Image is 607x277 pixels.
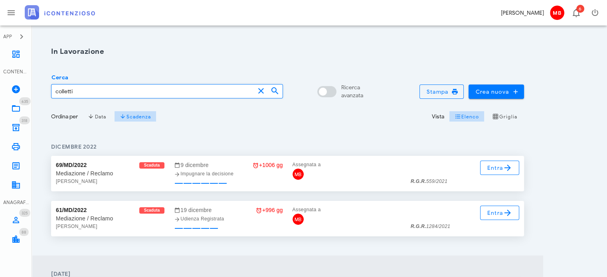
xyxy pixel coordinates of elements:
[51,143,524,151] h4: dicembre 2022
[411,179,426,184] strong: R.G.R.
[475,88,518,95] span: Crea nuova
[487,208,513,218] span: Entra
[174,206,283,214] div: 19 dicembre
[256,86,266,96] button: clear icon
[25,5,95,20] img: logo-text-2x.png
[411,224,426,229] strong: R.G.R.
[480,161,520,175] a: Entra
[293,214,304,225] span: MB
[566,3,585,22] button: Distintivo
[3,199,29,206] div: ANAGRAFICA
[22,210,28,216] span: 325
[22,99,28,104] span: 635
[19,116,30,124] span: Distintivo
[256,206,283,214] div: +996 gg
[293,206,401,214] div: Assegnata a
[88,113,106,120] span: Data
[341,84,363,100] div: Ricerca avanzata
[550,6,564,20] span: MB
[56,177,164,185] div: [PERSON_NAME]
[22,118,28,123] span: 318
[411,177,447,185] div: 559/2021
[469,84,524,99] button: Crea nuova
[547,3,566,22] button: MB
[253,161,283,169] div: +1006 gg
[432,112,444,121] div: Vista
[56,214,164,222] div: Mediazione / Reclamo
[144,162,160,169] span: Scaduta
[488,111,522,122] button: Griglia
[411,222,450,230] div: 1284/2021
[449,111,484,122] button: Elenco
[426,88,457,95] span: Stampa
[120,113,151,120] span: Scadenza
[419,84,464,99] button: Stampa
[293,169,304,180] span: MB
[49,74,68,82] label: Cerca
[51,112,78,121] div: Ordina per
[19,209,30,217] span: Distintivo
[144,207,160,214] span: Scaduta
[455,113,479,120] span: Elenco
[576,5,584,13] span: Distintivo
[115,111,156,122] button: Scadenza
[3,68,29,75] div: CONTENZIOSO
[480,206,520,220] a: Entra
[19,228,29,236] span: Distintivo
[56,169,164,177] div: Mediazione / Reclamo
[56,206,87,214] div: 61/MD/2022
[19,97,31,105] span: Distintivo
[174,215,283,223] div: Udienza Registrata
[293,161,401,169] div: Assegnata a
[492,113,517,120] span: Griglia
[56,161,87,169] div: 69/MD/2022
[51,46,524,57] h1: In Lavorazione
[56,222,164,230] div: [PERSON_NAME]
[51,84,255,98] input: Cerca
[83,111,111,122] button: Data
[487,163,513,173] span: Entra
[174,161,283,169] div: 9 dicembre
[174,170,283,178] div: Impugnare la decisione
[22,230,26,235] span: 88
[501,9,544,17] div: [PERSON_NAME]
